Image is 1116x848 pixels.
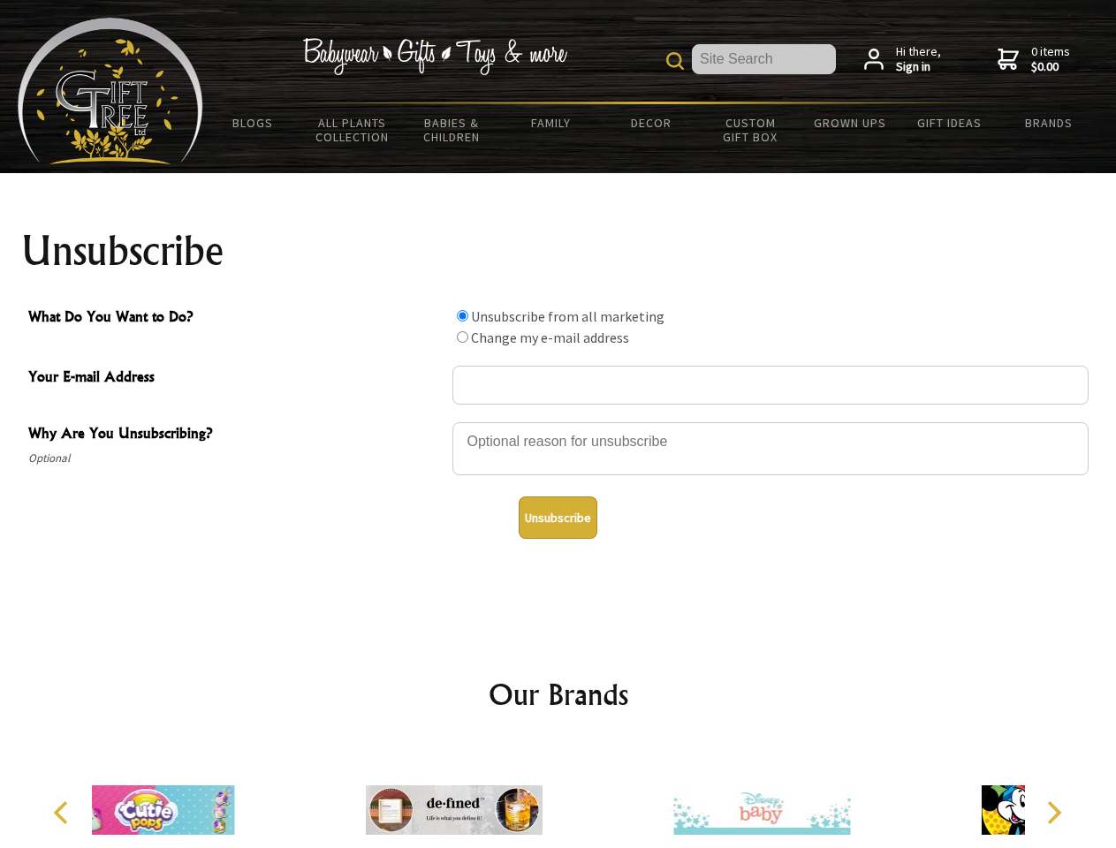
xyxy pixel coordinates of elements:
[519,496,597,539] button: Unsubscribe
[402,104,502,155] a: Babies & Children
[692,44,836,74] input: Site Search
[21,230,1096,272] h1: Unsubscribe
[1034,793,1073,832] button: Next
[28,422,444,448] span: Why Are You Unsubscribing?
[44,793,83,832] button: Previous
[18,18,203,164] img: Babyware - Gifts - Toys and more...
[457,310,468,322] input: What Do You Want to Do?
[701,104,801,155] a: Custom Gift Box
[28,448,444,469] span: Optional
[203,104,303,141] a: BLOGS
[28,306,444,331] span: What Do You Want to Do?
[666,52,684,70] img: product search
[303,104,403,155] a: All Plants Collection
[302,38,567,75] img: Babywear - Gifts - Toys & more
[896,44,941,75] span: Hi there,
[28,366,444,391] span: Your E-mail Address
[601,104,701,141] a: Decor
[800,104,900,141] a: Grown Ups
[502,104,602,141] a: Family
[900,104,999,141] a: Gift Ideas
[896,59,941,75] strong: Sign in
[457,331,468,343] input: What Do You Want to Do?
[471,307,664,325] label: Unsubscribe from all marketing
[999,104,1099,141] a: Brands
[452,422,1089,475] textarea: Why Are You Unsubscribing?
[471,329,629,346] label: Change my e-mail address
[864,44,941,75] a: Hi there,Sign in
[1031,59,1070,75] strong: $0.00
[35,673,1082,715] h2: Our Brands
[998,44,1070,75] a: 0 items$0.00
[1031,43,1070,75] span: 0 items
[452,366,1089,405] input: Your E-mail Address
